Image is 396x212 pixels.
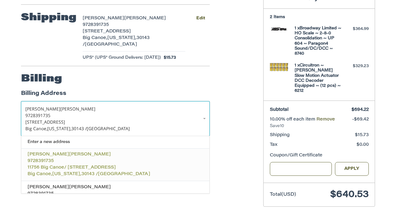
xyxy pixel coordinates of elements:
[25,126,47,131] span: Big Canoe,
[25,119,65,125] span: [STREET_ADDRESS]
[71,126,87,131] span: 30143 /
[83,16,124,21] span: [PERSON_NAME]
[270,108,289,112] span: Subtotal
[21,73,62,85] h2: Billing
[25,112,50,118] span: 9728391735
[124,16,166,21] span: [PERSON_NAME]
[81,172,98,176] span: 30143 /
[357,143,369,147] span: $0.00
[83,36,107,40] span: Big Canoe,
[295,26,342,57] h4: 1 x Broadway Limited ~ HO Scale ~ 2-8-0 Consolidation ~ UP 604 ~ Paragon4 Sound/DC/DCC ~ 8740
[335,162,369,176] button: Apply
[21,12,76,24] h2: Shipping
[28,152,69,157] span: [PERSON_NAME]
[69,152,111,157] span: [PERSON_NAME]
[270,192,296,197] span: Total (USD)
[330,190,369,200] span: $640.53
[87,126,130,131] span: [GEOGRAPHIC_DATA]
[47,126,71,131] span: [US_STATE],
[344,26,369,32] div: $364.99
[21,90,66,101] legend: Billing Address
[270,152,369,159] div: Coupon/Gift Certificate
[316,117,335,122] a: Remove
[295,63,342,94] h4: 1 x Circuitron ~ [PERSON_NAME] Slow Motion Actuator DCC Decoder Equipped ~ (12 pcs) ~ 6212
[270,162,332,176] input: Gift Certificate or Coupon Code
[64,165,116,170] span: / [STREET_ADDRESS]
[28,159,54,163] span: 9728391735
[24,136,207,148] a: Enter a new address
[21,101,210,136] a: Enter or select a different address
[270,123,369,129] span: Save10
[270,15,369,20] h3: 2 Items
[85,42,137,47] span: [GEOGRAPHIC_DATA]
[352,117,369,122] span: -$69.42
[98,172,150,176] span: [GEOGRAPHIC_DATA]
[83,55,161,61] span: UPS® (UPS® Ground Delivers: [DATE])
[28,172,52,176] span: Big Canoe,
[191,14,210,23] button: Edit
[28,165,64,170] span: 11756 Big Canoe
[352,108,369,112] span: $694.22
[161,55,176,61] span: $15.73
[28,185,69,190] span: [PERSON_NAME]
[52,172,81,176] span: [US_STATE],
[270,143,277,147] span: Tax
[69,185,111,190] span: [PERSON_NAME]
[28,192,54,196] span: 9728391735
[355,133,369,137] span: $15.73
[344,63,369,69] div: $329.23
[270,117,316,122] span: 10.00% off each item
[83,29,131,34] span: [STREET_ADDRESS]
[83,23,109,27] span: 9728391735
[107,36,136,40] span: [US_STATE],
[25,106,60,112] span: [PERSON_NAME]
[24,149,207,181] a: [PERSON_NAME][PERSON_NAME]972839173511756 Big Canoe/ [STREET_ADDRESS]Big Canoe,[US_STATE],30143 /...
[270,133,290,137] span: Shipping
[60,106,95,112] span: [PERSON_NAME]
